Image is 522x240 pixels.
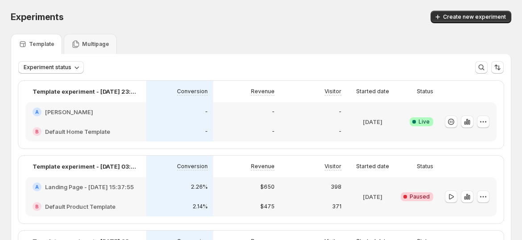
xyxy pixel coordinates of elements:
[205,128,208,135] p: -
[331,183,341,190] p: 398
[363,192,382,201] p: [DATE]
[18,61,84,74] button: Experiment status
[431,11,511,23] button: Create new experiment
[251,163,275,170] p: Revenue
[35,109,39,115] h2: A
[443,13,506,21] span: Create new experiment
[11,12,64,22] span: Experiments
[339,108,341,116] p: -
[205,108,208,116] p: -
[417,88,433,95] p: Status
[272,128,275,135] p: -
[193,203,208,210] p: 2.14%
[251,88,275,95] p: Revenue
[260,183,275,190] p: $650
[260,203,275,210] p: $475
[33,87,139,96] p: Template experiment - [DATE] 23:35:10
[24,64,71,71] span: Experiment status
[339,128,341,135] p: -
[29,41,54,48] p: Template
[417,163,433,170] p: Status
[177,163,208,170] p: Conversion
[45,108,93,116] h2: [PERSON_NAME]
[410,193,430,200] span: Paused
[325,88,341,95] p: Visitor
[35,204,39,209] h2: B
[332,203,341,210] p: 371
[45,182,134,191] h2: Landing Page - [DATE] 15:37:55
[272,108,275,116] p: -
[419,118,430,125] span: Live
[45,127,110,136] h2: Default Home Template
[191,183,208,190] p: 2.26%
[363,117,382,126] p: [DATE]
[35,184,39,190] h2: A
[325,163,341,170] p: Visitor
[356,88,389,95] p: Started date
[35,129,39,134] h2: B
[45,202,115,211] h2: Default Product Template
[356,163,389,170] p: Started date
[177,88,208,95] p: Conversion
[33,162,139,171] p: Template experiment - [DATE] 03:55:14
[491,61,504,74] button: Sort the results
[82,41,109,48] p: Multipage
